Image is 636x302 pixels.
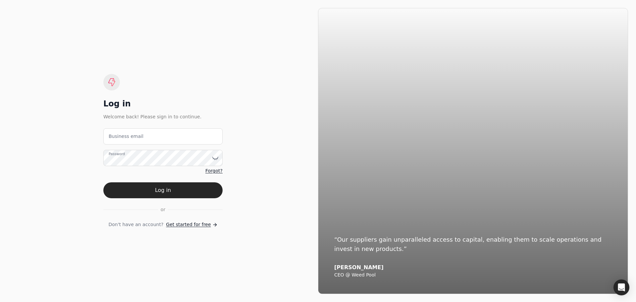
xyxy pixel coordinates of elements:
[103,113,223,120] div: Welcome back! Please sign in to continue.
[166,221,217,228] a: Get started for free
[613,279,629,295] div: Open Intercom Messenger
[109,133,143,140] label: Business email
[161,206,165,213] span: or
[166,221,211,228] span: Get started for free
[334,264,612,271] div: [PERSON_NAME]
[334,272,612,278] div: CEO @ Weed Pool
[205,167,223,174] a: Forgot?
[334,235,612,254] div: “Our suppliers gain unparalleled access to capital, enabling them to scale operations and invest ...
[109,151,125,157] label: Password
[103,98,223,109] div: Log in
[108,221,163,228] span: Don't have an account?
[103,182,223,198] button: Log in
